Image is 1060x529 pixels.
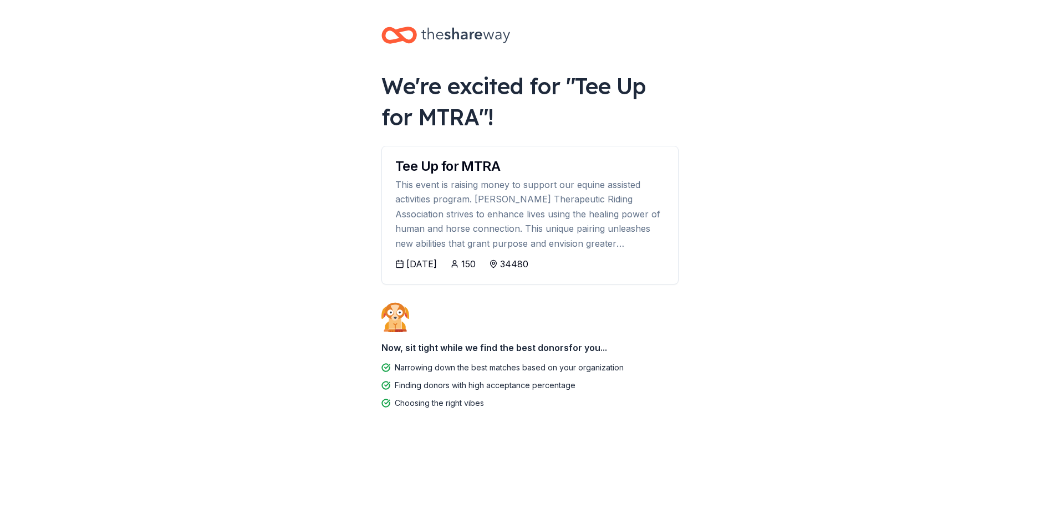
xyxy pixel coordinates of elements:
div: We're excited for " Tee Up for MTRA "! [381,70,679,133]
div: [DATE] [406,257,437,271]
div: 150 [461,257,476,271]
div: Narrowing down the best matches based on your organization [395,361,624,374]
img: Dog waiting patiently [381,302,409,332]
div: This event is raising money to support our equine assisted activities program. [PERSON_NAME] Ther... [395,177,665,251]
div: 34480 [500,257,528,271]
div: Choosing the right vibes [395,396,484,410]
div: Finding donors with high acceptance percentage [395,379,575,392]
div: Tee Up for MTRA [395,160,665,173]
div: Now, sit tight while we find the best donors for you... [381,337,679,359]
